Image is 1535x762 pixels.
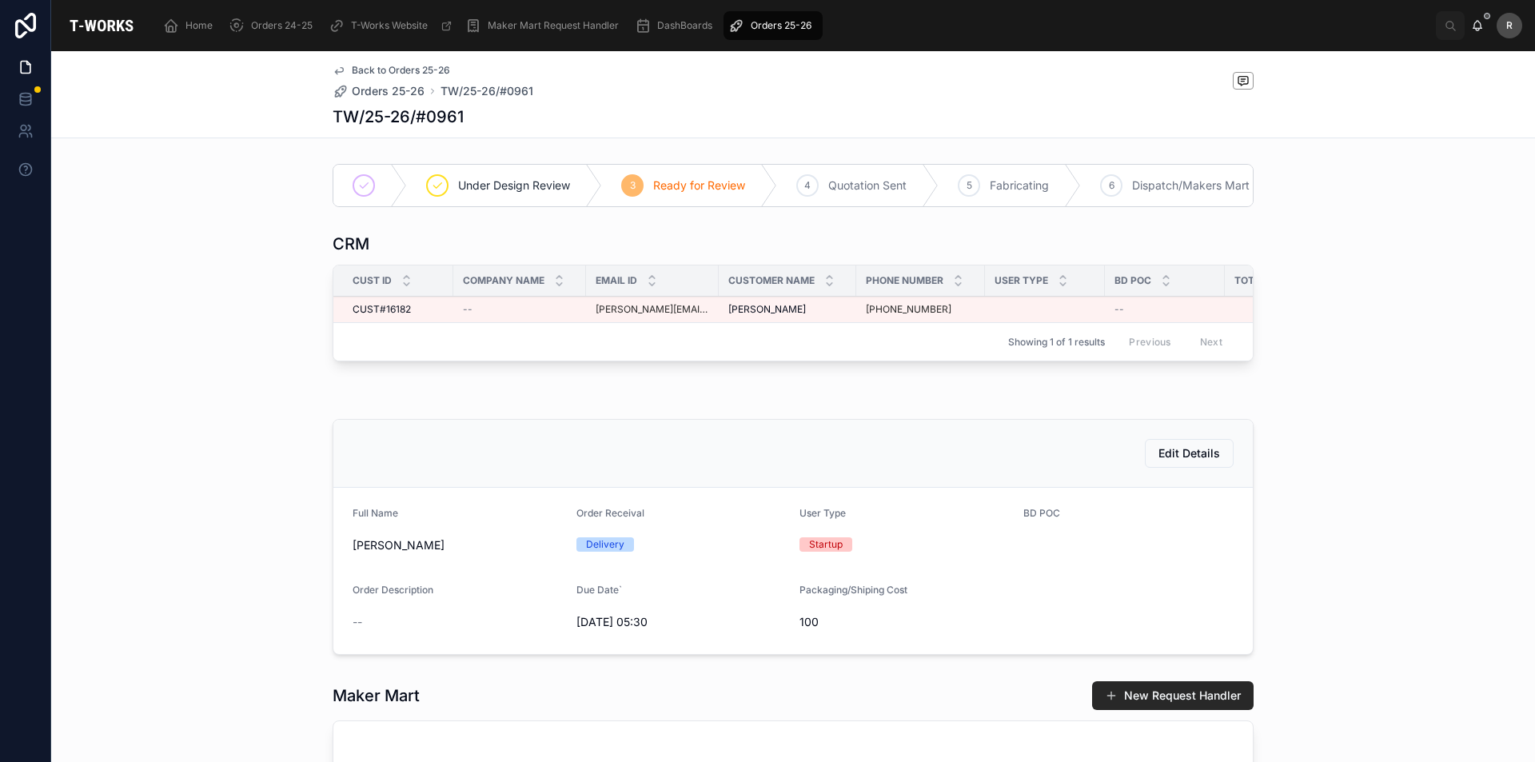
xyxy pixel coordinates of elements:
[804,179,811,192] span: 4
[1092,681,1254,710] button: New Request Handler
[333,106,464,128] h1: TW/25-26/#0961
[630,179,636,192] span: 3
[353,274,392,287] span: Cust ID
[596,274,637,287] span: Email ID
[158,11,224,40] a: Home
[1145,439,1234,468] button: Edit Details
[967,179,972,192] span: 5
[995,274,1048,287] span: User Type
[1132,178,1250,193] span: Dispatch/Makers Mart
[728,303,806,316] span: [PERSON_NAME]
[351,19,428,32] span: T-Works Website
[352,83,425,99] span: Orders 25-26
[724,11,823,40] a: Orders 25-26
[586,537,624,552] div: Delivery
[353,507,398,519] span: Full Name
[866,274,943,287] span: Phone Number
[1506,19,1513,32] span: R
[1234,274,1318,287] span: Total Orders Placed
[657,19,712,32] span: DashBoards
[488,19,619,32] span: Maker Mart Request Handler
[799,584,907,596] span: Packaging/Shiping Cost
[866,303,951,316] a: [PHONE_NUMBER]
[728,274,815,287] span: Customer Name
[751,19,811,32] span: Orders 25-26
[352,64,450,77] span: Back to Orders 25-26
[1114,274,1151,287] span: BD POC
[353,614,362,630] span: --
[333,64,450,77] a: Back to Orders 25-26
[799,507,846,519] span: User Type
[463,303,472,316] span: --
[1109,179,1114,192] span: 6
[1225,303,1329,316] span: Orders Placed 0
[653,178,745,193] span: Ready for Review
[576,507,644,519] span: Order Receival
[152,8,1436,43] div: scrollable content
[799,614,1011,630] span: 100
[353,584,433,596] span: Order Description
[441,83,533,99] a: TW/25-26/#0961
[828,178,907,193] span: Quotation Sent
[630,11,724,40] a: DashBoards
[224,11,324,40] a: Orders 24-25
[463,274,544,287] span: Company Name
[809,537,843,552] div: Startup
[333,684,420,707] h1: Maker Mart
[333,233,369,255] h1: CRM
[990,178,1049,193] span: Fabricating
[333,83,425,99] a: Orders 25-26
[460,11,630,40] a: Maker Mart Request Handler
[458,178,570,193] span: Under Design Review
[353,303,411,316] span: CUST#16182
[1114,303,1124,316] span: --
[576,584,622,596] span: Due Date`
[1008,336,1105,349] span: Showing 1 of 1 results
[596,303,709,316] a: [PERSON_NAME][EMAIL_ADDRESS][DOMAIN_NAME]
[1158,445,1220,461] span: Edit Details
[251,19,313,32] span: Orders 24-25
[576,614,787,630] span: [DATE] 05:30
[185,19,213,32] span: Home
[324,11,460,40] a: T-Works Website
[353,537,564,553] span: [PERSON_NAME]
[1023,507,1060,519] span: BD POC
[64,13,139,38] img: App logo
